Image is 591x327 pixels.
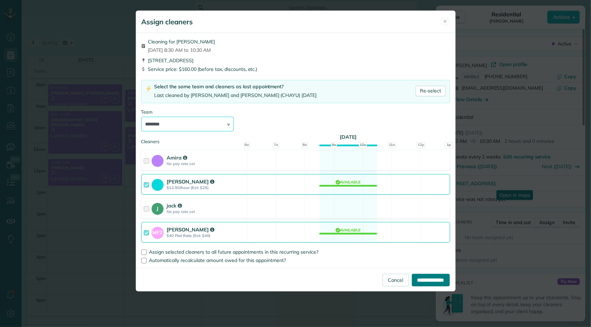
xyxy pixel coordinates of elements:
[167,178,214,185] strong: [PERSON_NAME]
[383,274,409,286] a: Cancel
[152,227,163,236] strong: MF2
[152,203,163,212] strong: J
[146,85,152,92] img: lightning-bolt-icon-94e5364df696ac2de96d3a42b8a9ff6ba979493684c50e6bbbcda72601fa0d29.png
[149,257,286,263] span: Automatically recalculate amount owed for this appointment?
[141,109,450,115] div: Team
[149,249,319,255] span: Assign selected cleaners to all future appointments in this recurring service?
[141,57,450,64] div: [STREET_ADDRESS]
[141,66,450,73] div: Service price: $160.00 (before tax, discounts, etc.)
[148,38,215,45] span: Cleaning for [PERSON_NAME]
[444,18,447,25] span: ✕
[167,154,187,161] strong: Amira
[167,161,245,166] strong: No pay rate set
[167,185,245,190] strong: $12.50/hour (Est: $25)
[167,209,245,214] strong: No pay rate set
[167,202,182,209] strong: jack
[141,138,450,140] div: Cleaners
[154,83,317,90] div: Select the same team and cleaners as last appointment?
[154,92,317,99] div: Last cleaned by [PERSON_NAME] and [PERSON_NAME] (CHAYU) [DATE]
[167,226,214,233] strong: [PERSON_NAME]
[416,86,446,96] a: Re-select
[167,233,245,238] strong: $40 Flat Rate (Est: $40)
[142,17,193,27] h5: Assign cleaners
[148,47,215,54] span: [DATE] 8:30 AM to 10:30 AM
